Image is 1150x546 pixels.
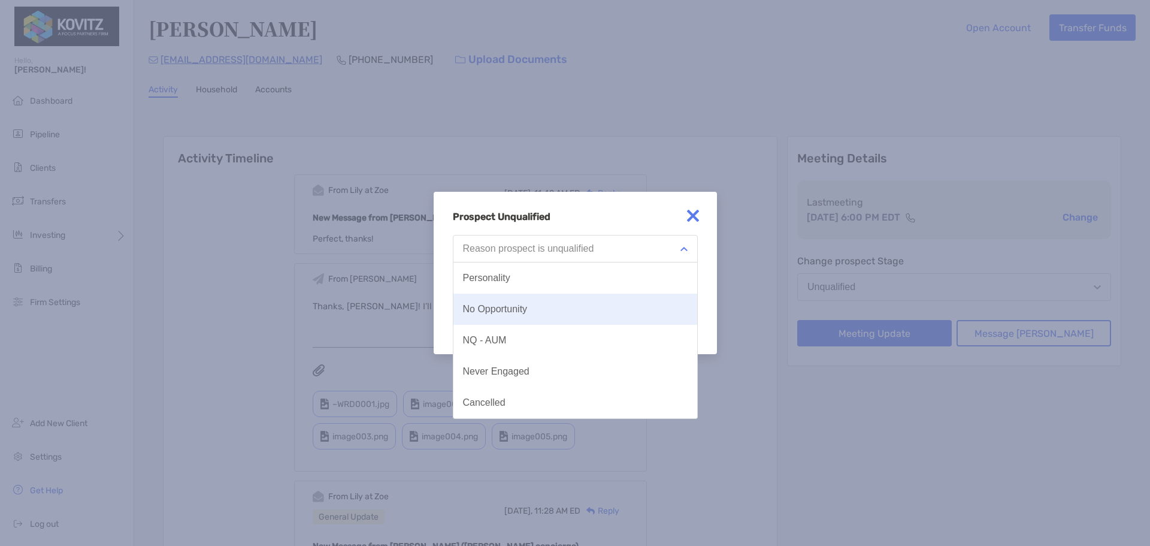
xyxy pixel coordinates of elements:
[453,263,697,294] button: Personality
[453,356,697,387] button: Never Engaged
[453,325,697,356] button: NQ - AUM
[680,247,688,251] img: Open dropdown arrow
[463,397,506,408] div: Cancelled
[463,243,594,254] div: Reason prospect is unqualified
[463,335,507,346] div: NQ - AUM
[453,294,697,325] button: No Opportunity
[681,204,705,228] img: close modal icon
[453,211,698,222] h4: Prospect Unqualified
[463,304,528,315] div: No Opportunity
[463,273,510,283] div: Personality
[453,235,698,263] button: Reason prospect is unqualified
[453,387,697,418] button: Cancelled
[463,366,529,377] div: Never Engaged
